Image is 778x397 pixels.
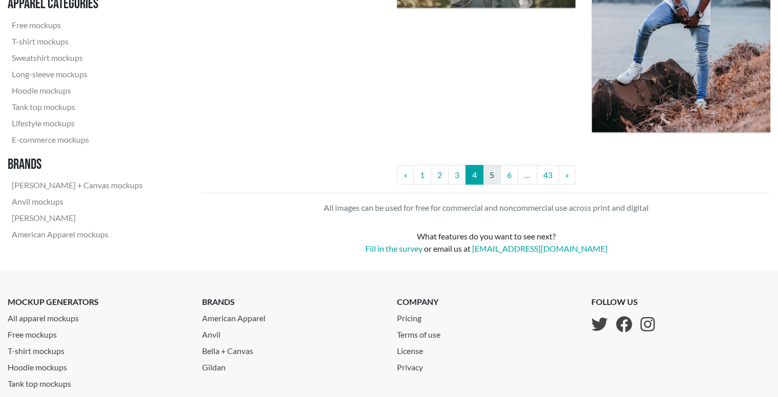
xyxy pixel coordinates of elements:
a: 6 [500,165,518,185]
a: Hoodie mockups [8,82,147,99]
a: Gildan [202,357,381,373]
a: Anvil [202,324,381,341]
a: Tank top mockups [8,99,147,115]
p: brands [202,296,381,308]
p: follow us [591,296,655,308]
h3: Brands [8,156,147,173]
a: 5 [483,165,501,185]
span: » [565,170,569,180]
a: All apparel mockups [8,308,187,324]
span: « [404,170,407,180]
a: 4 [465,165,483,185]
a: Hoodie mockups [8,357,187,373]
div: What features do you want to see next? or email us at [202,230,770,255]
a: Tank top mockups [8,373,187,390]
a: T-shirt mockups [8,341,187,357]
a: Bella + Canvas [202,341,381,357]
a: Lifestyle mockups [8,115,147,131]
a: Free mockups [8,17,147,33]
a: [PERSON_NAME] + Canvas mockups [8,177,147,193]
a: Privacy [397,357,449,373]
a: 43 [537,165,559,185]
a: [PERSON_NAME] [8,210,147,226]
a: Fill in the survey [365,244,423,253]
a: [EMAIL_ADDRESS][DOMAIN_NAME] [472,244,608,253]
a: 3 [448,165,466,185]
p: All images can be used for free for commercial and noncommercial use across print and digital [202,202,770,214]
a: American Apparel mockups [8,226,147,242]
a: Free mockups [8,324,187,341]
a: Terms of use [397,324,449,341]
a: Long-sleeve mockups [8,66,147,82]
a: 2 [431,165,449,185]
a: Sweatshirt mockups [8,50,147,66]
p: mockup generators [8,296,187,308]
a: American Apparel [202,308,381,324]
a: Anvil mockups [8,193,147,210]
a: License [397,341,449,357]
a: E-commerce mockups [8,131,147,148]
p: company [397,296,449,308]
a: 1 [413,165,431,185]
a: Pricing [397,308,449,324]
a: T-shirt mockups [8,33,147,50]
